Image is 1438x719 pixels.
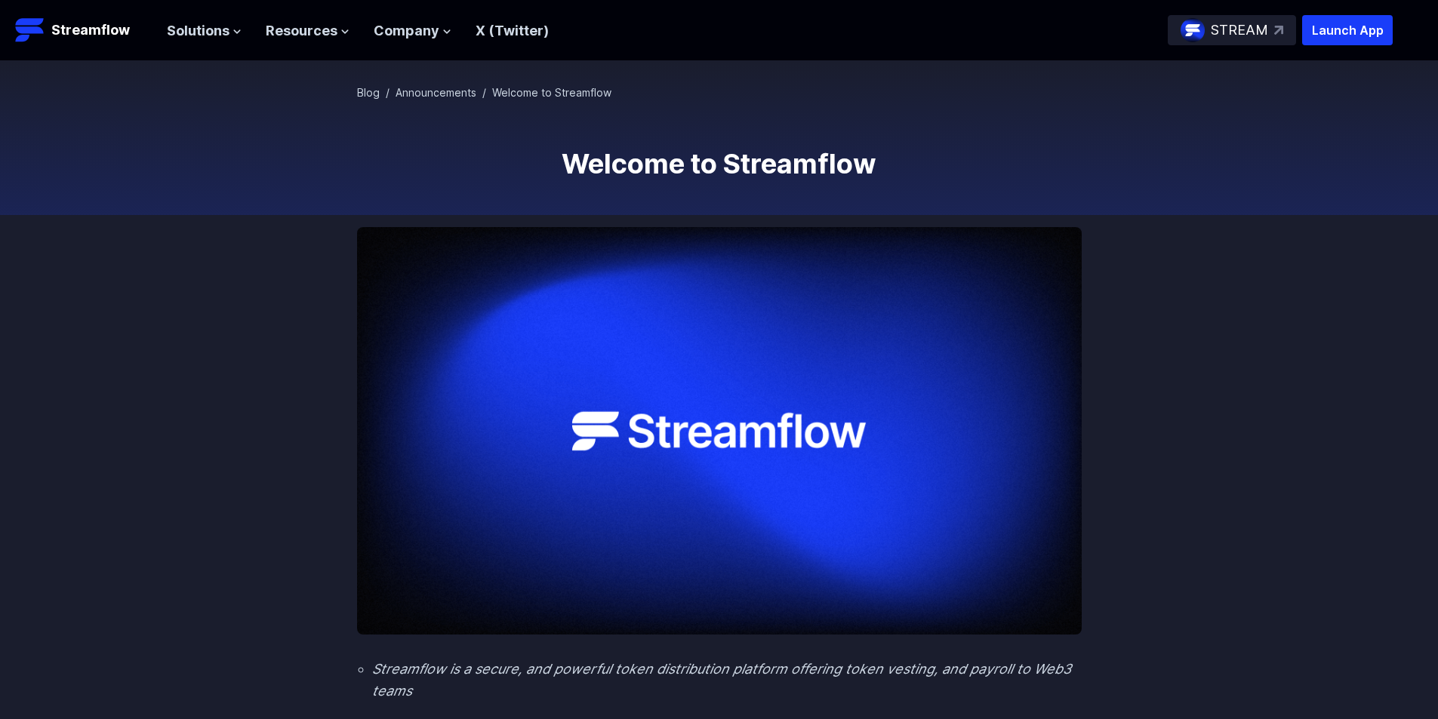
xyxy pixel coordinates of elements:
p: Streamflow [51,20,130,41]
span: / [386,86,390,99]
img: Streamflow Logo [15,15,45,45]
a: X (Twitter) [476,23,549,38]
img: streamflow-logo-circle.png [1181,18,1205,42]
span: Welcome to Streamflow [492,86,611,99]
a: STREAM [1168,15,1296,45]
a: Announcements [396,86,476,99]
em: Streamflow is a secure, and powerful token distribution platform offering token vesting, and payr... [372,661,1071,699]
a: Blog [357,86,380,99]
a: Streamflow [15,15,152,45]
button: Resources [266,20,349,42]
button: Solutions [167,20,242,42]
span: / [482,86,486,99]
button: Company [374,20,451,42]
img: Welcome to Streamflow [357,227,1082,635]
span: Company [374,20,439,42]
p: STREAM [1211,20,1268,41]
span: Solutions [167,20,229,42]
span: Resources [266,20,337,42]
button: Launch App [1302,15,1393,45]
h1: Welcome to Streamflow [357,149,1082,179]
img: top-right-arrow.svg [1274,26,1283,35]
